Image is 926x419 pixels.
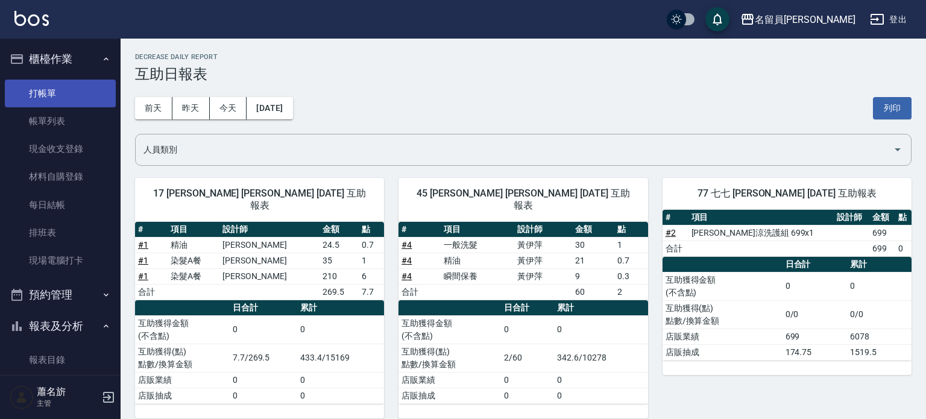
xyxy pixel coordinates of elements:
[320,284,359,300] td: 269.5
[501,344,554,372] td: 2/60
[501,300,554,316] th: 日合計
[219,222,319,238] th: 設計師
[135,284,168,300] td: 合計
[359,253,384,268] td: 1
[210,97,247,119] button: 今天
[230,344,298,372] td: 7.7/269.5
[135,372,230,388] td: 店販業績
[359,237,384,253] td: 0.7
[398,344,501,372] td: 互助獲得(點) 點數/換算金額
[135,222,384,300] table: a dense table
[5,346,116,374] a: 報表目錄
[501,315,554,344] td: 0
[230,388,298,403] td: 0
[297,388,384,403] td: 0
[572,268,614,284] td: 9
[441,237,514,253] td: 一般洗髮
[10,385,34,409] img: Person
[398,222,441,238] th: #
[230,372,298,388] td: 0
[614,284,647,300] td: 2
[783,272,847,300] td: 0
[320,237,359,253] td: 24.5
[5,80,116,107] a: 打帳單
[37,386,98,398] h5: 蕭名旂
[554,388,648,403] td: 0
[140,139,888,160] input: 人員名稱
[705,7,729,31] button: save
[150,187,370,212] span: 17 [PERSON_NAME] [PERSON_NAME] [DATE] 互助報表
[320,253,359,268] td: 35
[783,329,847,344] td: 699
[135,300,384,404] table: a dense table
[663,257,912,361] table: a dense table
[320,268,359,284] td: 210
[138,271,148,281] a: #1
[138,240,148,250] a: #1
[554,315,648,344] td: 0
[138,256,148,265] a: #1
[5,219,116,247] a: 排班表
[5,310,116,342] button: 報表及分析
[501,372,554,388] td: 0
[666,228,676,238] a: #2
[834,210,869,225] th: 設計師
[297,372,384,388] td: 0
[398,222,647,300] table: a dense table
[572,222,614,238] th: 金額
[5,163,116,191] a: 材料自購登錄
[441,253,514,268] td: 精油
[501,388,554,403] td: 0
[359,222,384,238] th: 點
[135,53,912,61] h2: Decrease Daily Report
[219,268,319,284] td: [PERSON_NAME]
[5,43,116,75] button: 櫃檯作業
[847,344,912,360] td: 1519.5
[895,241,912,256] td: 0
[297,315,384,344] td: 0
[398,388,501,403] td: 店販抽成
[783,257,847,273] th: 日合計
[688,210,834,225] th: 項目
[441,268,514,284] td: 瞬間保養
[297,300,384,316] th: 累計
[663,272,783,300] td: 互助獲得金額 (不含點)
[663,210,688,225] th: #
[572,237,614,253] td: 30
[172,97,210,119] button: 昨天
[572,284,614,300] td: 60
[5,247,116,274] a: 現場電腦打卡
[847,300,912,329] td: 0/0
[135,66,912,83] h3: 互助日報表
[688,225,834,241] td: [PERSON_NAME]涼洗護組 699x1
[247,97,292,119] button: [DATE]
[614,253,647,268] td: 0.7
[398,315,501,344] td: 互助獲得金額 (不含點)
[398,372,501,388] td: 店販業績
[413,187,633,212] span: 45 [PERSON_NAME] [PERSON_NAME] [DATE] 互助報表
[219,253,319,268] td: [PERSON_NAME]
[572,253,614,268] td: 21
[888,140,907,159] button: Open
[230,300,298,316] th: 日合計
[168,237,219,253] td: 精油
[168,222,219,238] th: 項目
[677,187,897,200] span: 77 七七 [PERSON_NAME] [DATE] 互助報表
[219,237,319,253] td: [PERSON_NAME]
[297,344,384,372] td: 433.4/15169
[847,257,912,273] th: 累計
[514,268,572,284] td: 黃伊萍
[847,329,912,344] td: 6078
[663,210,912,257] table: a dense table
[230,315,298,344] td: 0
[873,97,912,119] button: 列印
[614,268,647,284] td: 0.3
[755,12,855,27] div: 名留員[PERSON_NAME]
[359,284,384,300] td: 7.7
[663,344,783,360] td: 店販抽成
[359,268,384,284] td: 6
[554,344,648,372] td: 342.6/10278
[735,7,860,32] button: 名留員[PERSON_NAME]
[135,315,230,344] td: 互助獲得金額 (不含點)
[869,241,895,256] td: 699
